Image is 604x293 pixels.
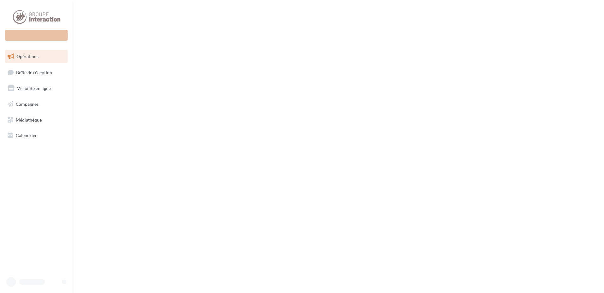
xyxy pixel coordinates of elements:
[16,133,37,138] span: Calendrier
[4,129,69,142] a: Calendrier
[16,69,52,75] span: Boîte de réception
[16,117,42,122] span: Médiathèque
[5,30,68,41] div: Nouvelle campagne
[17,86,51,91] span: Visibilité en ligne
[16,54,39,59] span: Opérations
[16,101,39,107] span: Campagnes
[4,98,69,111] a: Campagnes
[4,82,69,95] a: Visibilité en ligne
[4,50,69,63] a: Opérations
[4,66,69,79] a: Boîte de réception
[4,113,69,127] a: Médiathèque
